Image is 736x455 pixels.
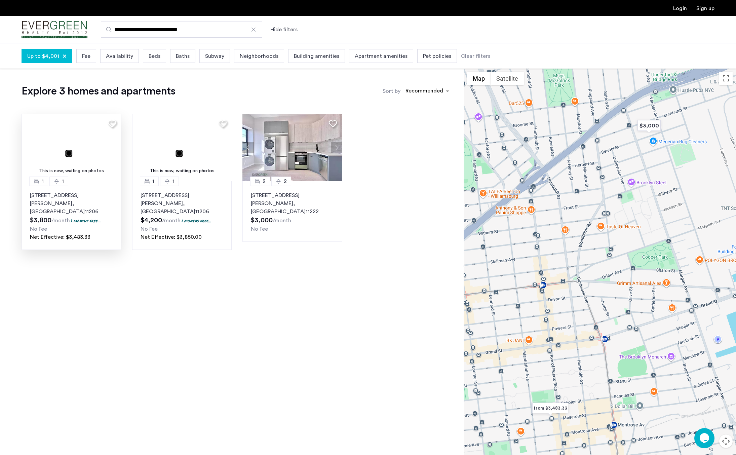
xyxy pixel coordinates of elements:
input: Apartment Search [101,22,262,38]
ng-select: sort-apartment [402,85,453,97]
a: This is new, waiting on photos [22,114,121,181]
p: 1 months free... [182,218,211,224]
iframe: chat widget [694,428,716,448]
a: Cazamio Logo [22,17,87,42]
a: This is new, waiting on photos [132,114,232,181]
span: Apartment amenities [355,52,408,60]
span: Pet policies [423,52,451,60]
span: Subway [205,52,224,60]
img: logo [22,17,87,42]
span: 2 [284,177,287,185]
span: Fee [82,52,90,60]
span: Beds [149,52,160,60]
span: No Fee [251,226,268,232]
div: Clear filters [461,52,490,60]
button: Show satellite imagery [491,72,524,85]
a: Login [673,6,687,11]
span: Up to $4,001 [27,52,59,60]
sub: /month [162,218,181,223]
button: Show or hide filters [270,26,298,34]
span: Baths [176,52,190,60]
span: 1 [152,177,154,185]
button: Show street map [467,72,491,85]
img: 218_638482808496955263.jpeg [242,114,342,181]
div: This is new, waiting on photos [135,167,229,175]
label: Sort by [383,87,400,95]
a: 11[STREET_ADDRESS][PERSON_NAME], [GEOGRAPHIC_DATA]112061 months free...No FeeNet Effective: $3,48... [22,181,121,250]
div: This is new, waiting on photos [25,167,118,175]
button: Map camera controls [719,434,733,448]
div: $3,000 [635,118,663,133]
img: 3.gif [22,114,121,181]
p: [STREET_ADDRESS][PERSON_NAME] 11206 [141,191,224,216]
a: 11[STREET_ADDRESS][PERSON_NAME], [GEOGRAPHIC_DATA]112061 months free...No FeeNet Effective: $3,85... [132,181,232,250]
sub: /month [273,218,291,223]
img: 3.gif [132,114,232,181]
p: [STREET_ADDRESS][PERSON_NAME] 11206 [30,191,113,216]
div: Recommended [404,87,443,97]
span: Net Effective: $3,483.33 [30,234,90,240]
p: 1 months free... [71,218,101,224]
span: 2 [263,177,266,185]
div: from $3,483.33 [530,401,571,416]
span: $3,000 [251,217,273,224]
p: [STREET_ADDRESS][PERSON_NAME] 11222 [251,191,334,216]
h1: Explore 3 homes and apartments [22,84,175,98]
span: $3,800 [30,217,51,224]
button: Next apartment [331,142,342,153]
button: Toggle fullscreen view [719,72,733,85]
span: 1 [62,177,64,185]
sub: /month [51,218,70,223]
span: $4,200 [141,217,162,224]
span: Building amenities [294,52,339,60]
span: 1 [42,177,44,185]
span: No Fee [141,226,158,232]
a: Registration [696,6,714,11]
span: No Fee [30,226,47,232]
span: Net Effective: $3,850.00 [141,234,202,240]
span: Neighborhoods [240,52,278,60]
span: Availability [106,52,133,60]
span: 1 [172,177,175,185]
a: 22[STREET_ADDRESS][PERSON_NAME], [GEOGRAPHIC_DATA]11222No Fee [242,181,342,242]
button: Previous apartment [242,142,254,153]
